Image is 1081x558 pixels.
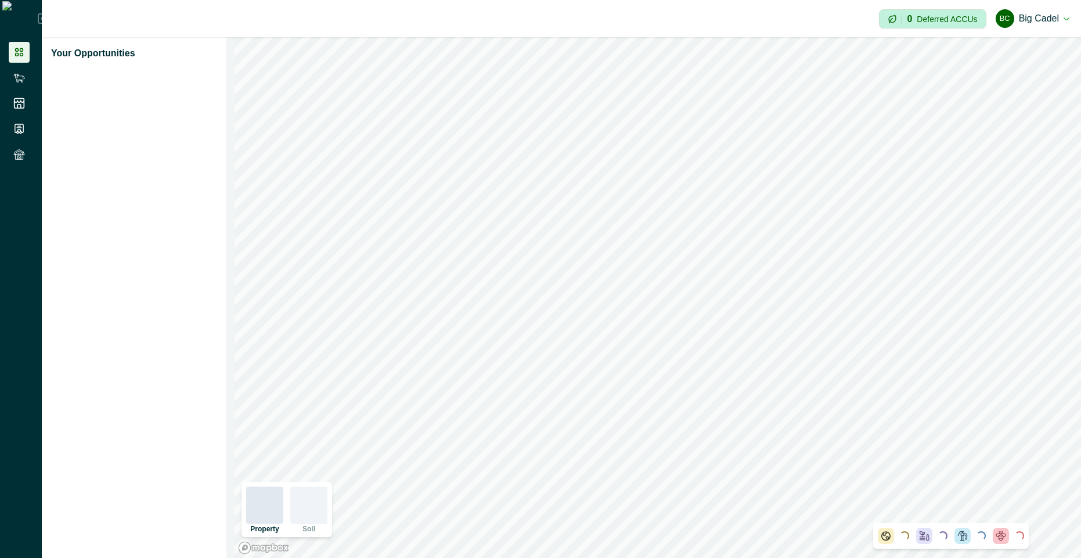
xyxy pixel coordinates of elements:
p: Property [250,525,279,532]
button: Big CadelBig Cadel [996,5,1069,33]
p: Deferred ACCUs [917,15,977,23]
img: Logo [2,1,38,36]
p: Soil [302,525,315,532]
p: Your Opportunities [51,46,135,60]
p: 0 [907,15,912,24]
a: Mapbox logo [238,541,289,555]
